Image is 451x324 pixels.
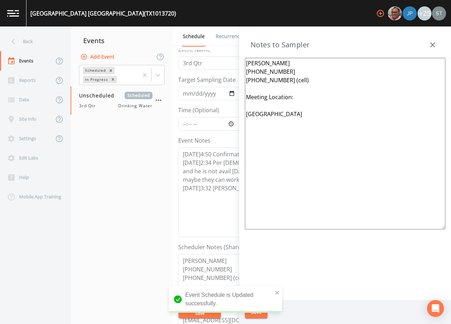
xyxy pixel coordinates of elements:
div: Mike Franklin [387,6,402,20]
textarea: [DATE]4:50 Confirmation Email Sent [DATE]2:34 Per [DEMOGRAPHIC_DATA], "We need to call [PERSON_NA... [178,148,390,237]
div: Scheduled [83,67,107,74]
span: Scheduled [125,92,152,99]
label: Time (Optional) [178,106,219,114]
img: 41241ef155101aa6d92a04480b0d0000 [403,6,417,20]
span: 3rd Qtr [79,103,100,109]
button: close [275,288,280,296]
div: Events [71,32,173,49]
label: Event Notes [178,136,210,145]
div: Open Intercom Messenger [427,300,444,317]
div: In Progress [83,76,109,83]
a: UnscheduledScheduled3rd QtrDrinking Water [71,86,173,115]
span: Unscheduled [79,92,119,99]
img: cb9926319991c592eb2b4c75d39c237f [432,6,446,20]
label: Scheduler Notes (Shared with all events) [178,243,285,251]
img: e2d790fa78825a4bb76dcb6ab311d44c [388,6,402,20]
div: +25 [417,6,432,20]
textarea: [PERSON_NAME] [PHONE_NUMBER] [PHONE_NUMBER] (cell) Meeting Location: [GEOGRAPHIC_DATA] [245,58,445,229]
a: Recurrence [215,26,244,46]
a: Schedule [182,26,206,47]
div: Remove In Progress [109,76,117,83]
div: Remove Scheduled [107,67,115,74]
label: Target Sampling Date [178,76,236,84]
h3: Notes to Sampler [251,39,309,50]
div: Event Schedule is Updated successfully. [169,286,282,313]
button: Add Event [79,50,117,64]
div: [GEOGRAPHIC_DATA] [GEOGRAPHIC_DATA] (TX1013720) [30,9,176,18]
img: logo [7,10,19,17]
span: Drinking Water [118,103,152,109]
div: Joshua gere Paul [402,6,417,20]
